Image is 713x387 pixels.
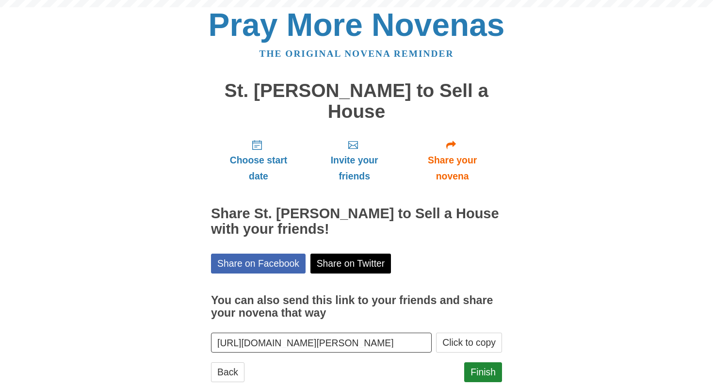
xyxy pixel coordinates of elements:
[211,81,502,122] h1: St. [PERSON_NAME] to Sell a House
[316,152,393,184] span: Invite your friends
[436,333,502,353] button: Click to copy
[310,254,391,274] a: Share on Twitter
[412,152,492,184] span: Share your novena
[464,362,502,382] a: Finish
[221,152,296,184] span: Choose start date
[211,131,306,189] a: Choose start date
[211,294,502,319] h3: You can also send this link to your friends and share your novena that way
[211,362,244,382] a: Back
[306,131,403,189] a: Invite your friends
[211,206,502,237] h2: Share St. [PERSON_NAME] to Sell a House with your friends!
[403,131,502,189] a: Share your novena
[259,48,454,59] a: The original novena reminder
[211,254,306,274] a: Share on Facebook
[209,7,505,43] a: Pray More Novenas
